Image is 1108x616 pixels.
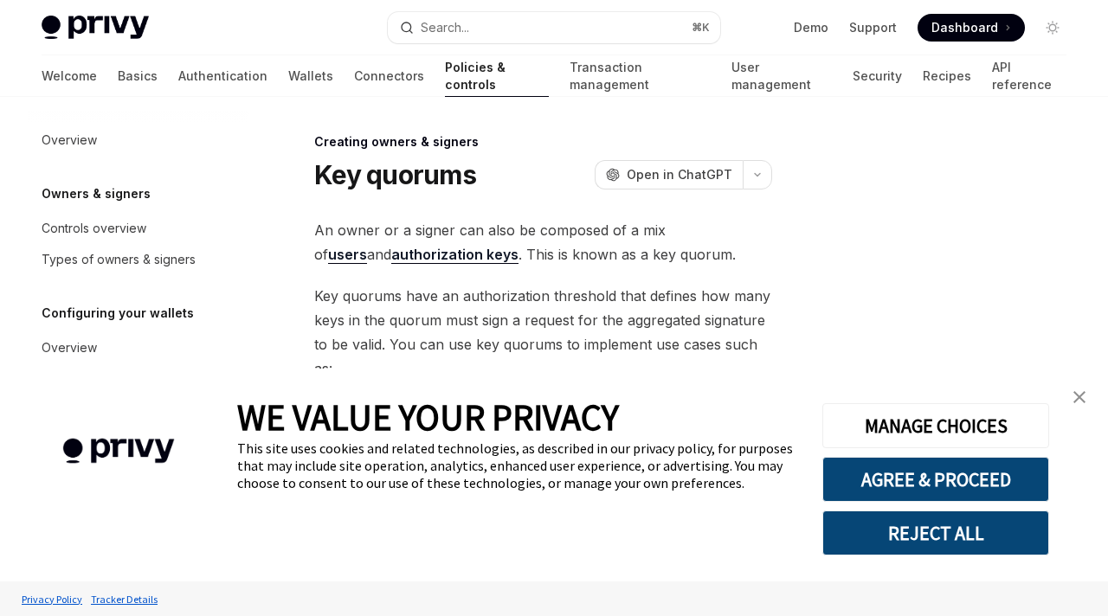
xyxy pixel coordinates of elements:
span: Open in ChatGPT [627,166,732,183]
div: Types of owners & signers [42,249,196,270]
a: Tracker Details [87,584,162,614]
a: Wallets [288,55,333,97]
a: Overview [28,332,249,363]
a: Basics [118,55,158,97]
a: Overview [28,125,249,156]
button: MANAGE CHOICES [822,403,1049,448]
button: REJECT ALL [822,510,1049,555]
a: Controls overview [28,213,249,244]
div: Overview [42,130,97,151]
span: Dashboard [931,19,998,36]
a: Policies & controls [445,55,549,97]
a: Privacy Policy [17,584,87,614]
a: Recipes [923,55,971,97]
img: company logo [26,414,211,489]
div: Controls overview [42,218,146,239]
img: light logo [42,16,149,40]
div: This site uses cookies and related technologies, as described in our privacy policy, for purposes... [237,440,796,491]
h5: Owners & signers [42,183,151,204]
a: User management [731,55,832,97]
a: Security [853,55,902,97]
a: Connectors [354,55,424,97]
button: Open in ChatGPT [595,160,743,189]
span: Key quorums have an authorization threshold that defines how many keys in the quorum must sign a ... [314,284,772,381]
a: authorization keys [391,246,519,264]
a: Transaction management [570,55,711,97]
button: Open search [388,12,720,43]
button: Toggle Self-custodial user wallets section [28,363,249,395]
a: Support [849,19,897,36]
h5: Configuring your wallets [42,303,194,324]
img: close banner [1073,391,1085,403]
span: WE VALUE YOUR PRIVACY [237,395,619,440]
button: Toggle dark mode [1039,14,1066,42]
div: Overview [42,337,97,358]
a: API reference [992,55,1066,97]
a: users [328,246,367,264]
button: AGREE & PROCEED [822,457,1049,502]
div: Creating owners & signers [314,133,772,151]
a: Authentication [178,55,267,97]
a: Dashboard [918,14,1025,42]
a: Welcome [42,55,97,97]
a: Demo [794,19,828,36]
a: close banner [1062,380,1097,414]
a: Types of owners & signers [28,244,249,275]
h1: Key quorums [314,159,476,190]
div: Search... [421,17,469,38]
span: ⌘ K [692,21,710,35]
span: An owner or a signer can also be composed of a mix of and . This is known as a key quorum. [314,218,772,266]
